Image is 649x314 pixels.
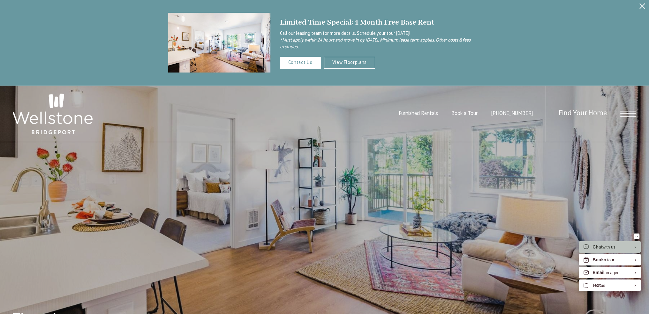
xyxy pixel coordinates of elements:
a: Call Us at (253) 642-8681 [491,111,533,116]
i: *Must apply within 24 hours and move in by [DATE]. Minimum lease term applies. Other costs & fees... [280,38,471,50]
a: Book a Tour [451,111,478,116]
span: [PHONE_NUMBER] [491,111,533,116]
button: Open Menu [620,111,636,117]
a: Contact Us [280,57,321,69]
a: Furnished Rentals [399,111,438,116]
div: Limited Time Special: 1 Month Free Base Rent [280,16,481,29]
img: Wellstone [13,94,93,134]
a: Find Your Home [559,110,607,117]
a: View Floorplans [324,57,375,69]
p: Call our leasing team for more details. Schedule your tour [DATE]! [280,30,481,50]
img: Settle into comfort at Wellstone [168,13,270,73]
